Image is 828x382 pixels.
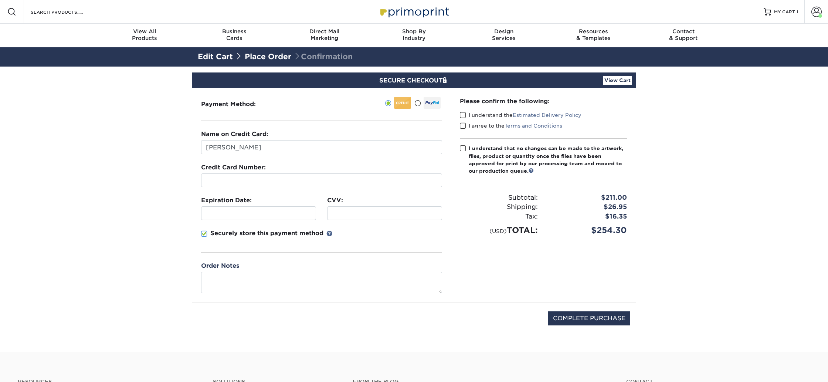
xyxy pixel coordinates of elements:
[201,101,274,108] h3: Payment Method:
[460,122,562,129] label: I agree to the
[459,28,549,35] span: Design
[190,28,279,41] div: Cards
[279,28,369,41] div: Marketing
[293,52,353,61] span: Confirmation
[513,112,581,118] a: Estimated Delivery Policy
[100,24,190,47] a: View AllProducts
[201,140,442,154] input: First & Last Name
[638,28,728,35] span: Contact
[454,193,543,203] div: Subtotal:
[190,28,279,35] span: Business
[100,28,190,41] div: Products
[543,224,632,236] div: $254.30
[548,311,630,325] input: COMPLETE PURCHASE
[279,28,369,35] span: Direct Mail
[454,202,543,212] div: Shipping:
[327,196,343,205] label: CVV:
[369,28,459,41] div: Industry
[603,76,632,85] a: View Cart
[190,24,279,47] a: BusinessCards
[201,130,268,139] label: Name on Credit Card:
[198,52,233,61] a: Edit Cart
[210,229,323,238] p: Securely store this payment method
[638,28,728,41] div: & Support
[245,52,291,61] a: Place Order
[543,193,632,203] div: $211.00
[369,28,459,35] span: Shop By
[30,7,102,16] input: SEARCH PRODUCTS.....
[460,97,627,105] div: Please confirm the following:
[454,224,543,236] div: TOTAL:
[459,28,549,41] div: Services
[454,212,543,222] div: Tax:
[204,177,439,184] iframe: Secure card number input frame
[549,24,638,47] a: Resources& Templates
[201,163,266,172] label: Credit Card Number:
[505,123,562,129] a: Terms and Conditions
[638,24,728,47] a: Contact& Support
[543,202,632,212] div: $26.95
[469,145,627,175] div: I understand that no changes can be made to the artwork, files, product or quantity once the file...
[330,210,439,217] iframe: Secure CVC input frame
[489,228,507,234] small: (USD)
[201,196,252,205] label: Expiration Date:
[797,9,798,14] span: 1
[549,28,638,35] span: Resources
[774,9,795,15] span: MY CART
[379,77,449,84] span: SECURE CHECKOUT
[201,261,239,270] label: Order Notes
[459,24,549,47] a: DesignServices
[549,28,638,41] div: & Templates
[460,111,581,119] label: I understand the
[543,212,632,222] div: $16.35
[204,210,313,217] iframe: Secure expiration date input frame
[377,4,451,20] img: Primoprint
[279,24,369,47] a: Direct MailMarketing
[100,28,190,35] span: View All
[369,24,459,47] a: Shop ByIndustry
